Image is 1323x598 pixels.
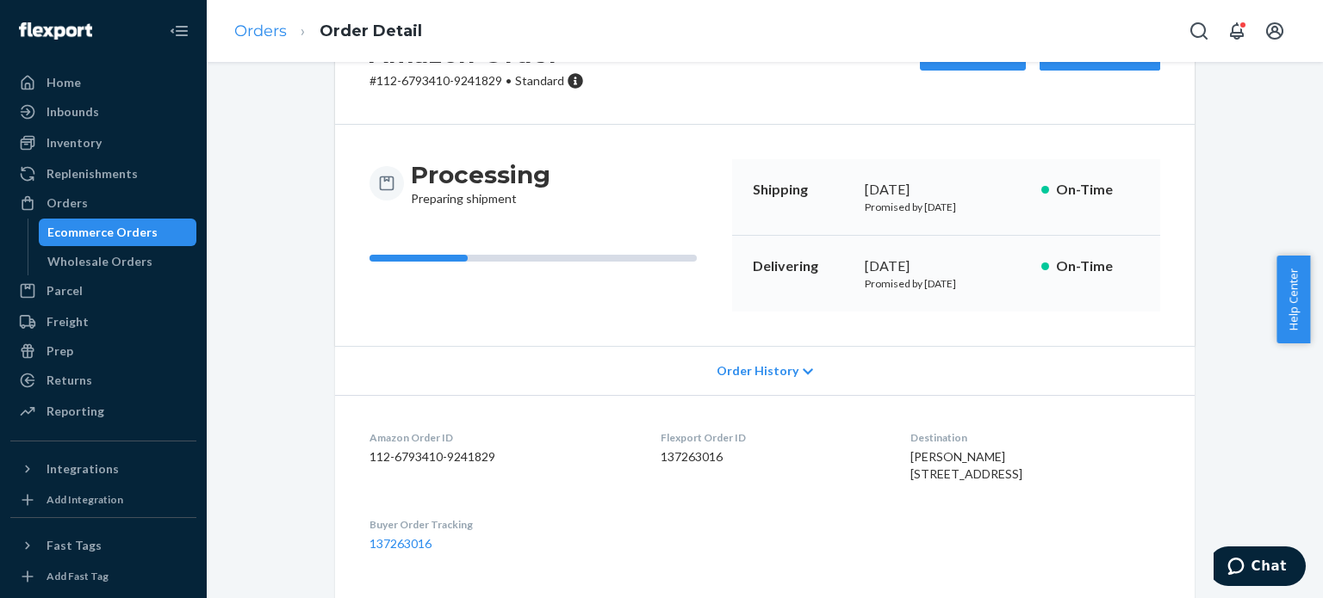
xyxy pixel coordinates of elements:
dd: 112-6793410-9241829 [370,448,633,465]
a: Freight [10,308,196,336]
p: # 112-6793410-9241829 [370,72,584,89]
h3: Processing [411,159,550,190]
a: Order Detail [320,22,422,40]
button: Help Center [1276,256,1310,343]
a: Replenishments [10,160,196,188]
span: Standard [515,73,564,88]
div: [DATE] [865,180,1028,200]
p: Delivering [753,256,851,276]
dt: Amazon Order ID [370,430,633,445]
a: 137263016 [370,536,432,551]
a: Add Integration [10,490,196,510]
span: [PERSON_NAME] [STREET_ADDRESS] [910,449,1022,481]
button: Open account menu [1258,14,1292,48]
p: On-Time [1056,256,1140,276]
a: Prep [10,337,196,365]
div: Parcel [47,282,83,299]
div: Wholesale Orders [47,253,152,270]
span: • [506,73,512,88]
a: Reporting [10,398,196,425]
p: Promised by [DATE] [865,200,1028,214]
button: Fast Tags [10,532,196,559]
button: Open Search Box [1182,14,1216,48]
p: Promised by [DATE] [865,276,1028,291]
a: Ecommerce Orders [39,219,197,246]
div: Fast Tags [47,537,102,554]
img: Flexport logo [19,22,92,40]
p: Shipping [753,180,851,200]
div: Freight [47,313,89,330]
ol: breadcrumbs [220,6,436,57]
a: Inventory [10,129,196,157]
span: Order History [717,362,798,379]
a: Parcel [10,277,196,305]
div: Reporting [47,403,104,420]
a: Returns [10,367,196,394]
a: Home [10,69,196,96]
div: Returns [47,372,92,389]
a: Orders [234,22,287,40]
div: Orders [47,194,88,212]
dd: 137263016 [661,448,884,465]
a: Wholesale Orders [39,248,197,275]
div: Ecommerce Orders [47,224,158,241]
div: Home [47,74,81,91]
button: Open notifications [1220,14,1254,48]
div: Inbounds [47,103,99,120]
a: Add Fast Tag [10,566,196,587]
dt: Buyer Order Tracking [370,517,633,532]
a: Inbounds [10,98,196,126]
iframe: Opens a widget where you can chat to one of our agents [1214,546,1306,589]
button: Close Navigation [162,14,196,48]
div: Integrations [47,460,119,478]
div: Inventory [47,134,102,151]
div: Replenishments [47,165,138,182]
dt: Flexport Order ID [661,430,884,445]
div: [DATE] [865,256,1028,276]
div: Add Fast Tag [47,569,109,583]
button: Integrations [10,455,196,483]
div: Add Integration [47,492,123,507]
dt: Destination [910,430,1160,445]
a: Orders [10,189,196,217]
div: Prep [47,342,73,360]
div: Preparing shipment [411,159,550,207]
p: On-Time [1056,180,1140,200]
